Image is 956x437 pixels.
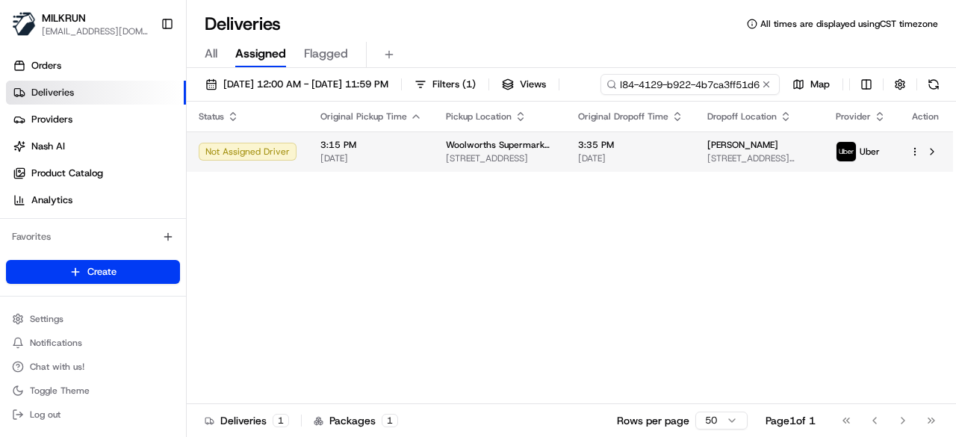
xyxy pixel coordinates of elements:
p: Rows per page [617,413,689,428]
a: Orders [6,54,186,78]
span: Log out [30,409,60,421]
span: Assigned [235,45,286,63]
span: Settings [30,313,63,325]
a: Nash AI [6,134,186,158]
span: [DATE] 12:00 AM - [DATE] 11:59 PM [223,78,388,91]
span: Original Pickup Time [320,111,407,123]
span: Uber [860,146,880,158]
a: Deliveries [6,81,186,105]
span: [DATE] [578,152,683,164]
button: Filters(1) [408,74,482,95]
span: ( 1 ) [462,78,476,91]
span: Nash AI [31,140,65,153]
span: Providers [31,113,72,126]
input: Type to search [600,74,780,95]
span: Dropoff Location [707,111,777,123]
a: Analytics [6,188,186,212]
span: Analytics [31,193,72,207]
button: Create [6,260,180,284]
div: Page 1 of 1 [766,413,816,428]
span: Views [520,78,546,91]
div: Action [910,111,941,123]
span: Filters [432,78,476,91]
span: Deliveries [31,86,74,99]
img: uber-new-logo.jpeg [836,142,856,161]
img: MILKRUN [12,12,36,36]
div: Favorites [6,225,180,249]
button: [DATE] 12:00 AM - [DATE] 11:59 PM [199,74,395,95]
span: Woolworths Supermarket AU - [GEOGRAPHIC_DATA] [446,139,554,151]
span: Product Catalog [31,167,103,180]
span: 3:35 PM [578,139,683,151]
span: All [205,45,217,63]
span: Flagged [304,45,348,63]
span: Pickup Location [446,111,512,123]
div: Packages [314,413,398,428]
span: 3:15 PM [320,139,422,151]
button: Settings [6,309,180,329]
span: Chat with us! [30,361,84,373]
button: [EMAIL_ADDRESS][DOMAIN_NAME] [42,25,149,37]
span: Orders [31,59,61,72]
span: Provider [836,111,871,123]
span: [DATE] [320,152,422,164]
span: [STREET_ADDRESS][PERSON_NAME][PERSON_NAME] [707,152,812,164]
span: Map [810,78,830,91]
span: [PERSON_NAME] [707,139,778,151]
button: Map [786,74,836,95]
button: Notifications [6,332,180,353]
div: Deliveries [205,413,289,428]
span: Notifications [30,337,82,349]
button: Refresh [923,74,944,95]
span: All times are displayed using CST timezone [760,18,938,30]
div: 1 [382,414,398,427]
button: Log out [6,404,180,425]
span: Original Dropoff Time [578,111,668,123]
span: Status [199,111,224,123]
button: MILKRUNMILKRUN[EMAIL_ADDRESS][DOMAIN_NAME] [6,6,155,42]
span: [STREET_ADDRESS] [446,152,554,164]
a: Providers [6,108,186,131]
button: MILKRUN [42,10,86,25]
button: Toggle Theme [6,380,180,401]
div: 1 [273,414,289,427]
button: Chat with us! [6,356,180,377]
a: Product Catalog [6,161,186,185]
span: Create [87,265,117,279]
span: Toggle Theme [30,385,90,397]
h1: Deliveries [205,12,281,36]
button: Views [495,74,553,95]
